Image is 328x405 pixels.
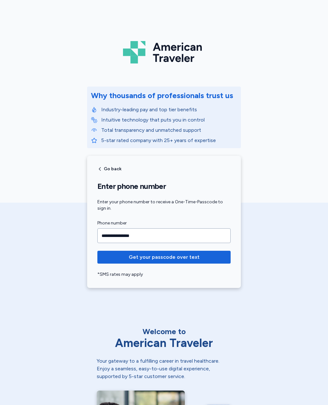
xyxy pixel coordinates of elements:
img: Logo [123,38,205,66]
h1: Enter phone number [97,181,231,191]
button: Go back [97,166,121,172]
div: Enter your phone number to receive a One-Time-Passcode to sign in. [97,199,231,212]
p: 5-star rated company with 25+ years of expertise [101,137,237,144]
button: Get your passcode over text [97,251,231,264]
label: Phone number [97,219,231,227]
div: American Traveler [97,337,231,350]
p: Total transparency and unmatched support [101,126,237,134]
div: Welcome to [97,326,231,337]
div: *SMS rates may apply [97,271,231,278]
div: Your gateway to a fulfilling career in travel healthcare. Enjoy a seamless, easy-to-use digital e... [97,357,231,380]
p: Industry-leading pay and top tier benefits [101,106,237,114]
input: Phone number [97,228,231,243]
div: Why thousands of professionals trust us [91,90,233,101]
span: Get your passcode over text [129,253,200,261]
p: Intuitive technology that puts you in control [101,116,237,124]
span: Go back [104,167,121,171]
